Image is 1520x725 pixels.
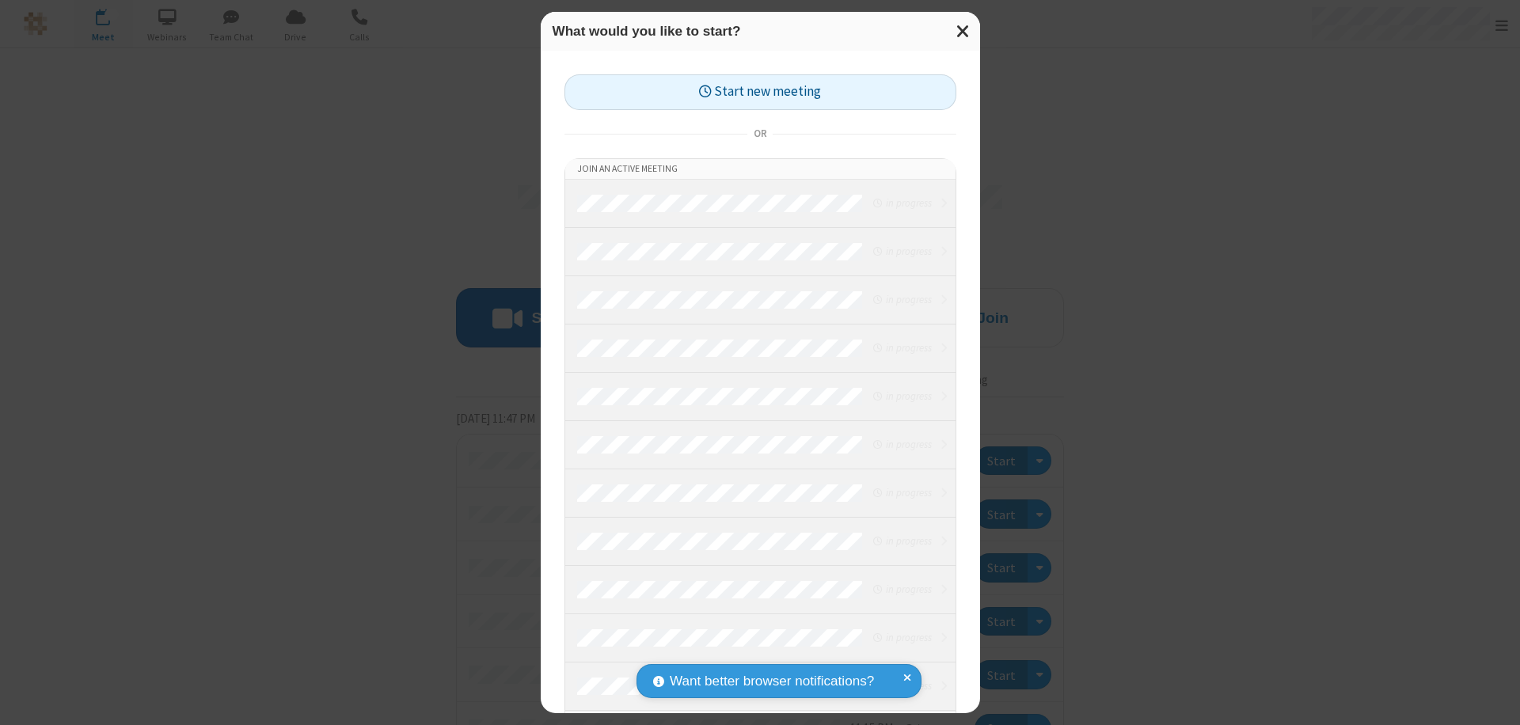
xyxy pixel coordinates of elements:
em: in progress [873,485,931,500]
em: in progress [873,630,931,645]
span: or [747,123,773,145]
em: in progress [873,244,931,259]
em: in progress [873,195,931,211]
h3: What would you like to start? [553,24,968,39]
button: Close modal [947,12,980,51]
em: in progress [873,292,931,307]
button: Start new meeting [564,74,956,110]
em: in progress [873,340,931,355]
em: in progress [873,582,931,597]
li: Join an active meeting [565,159,956,180]
span: Want better browser notifications? [670,671,874,692]
em: in progress [873,389,931,404]
em: in progress [873,533,931,548]
em: in progress [873,437,931,452]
